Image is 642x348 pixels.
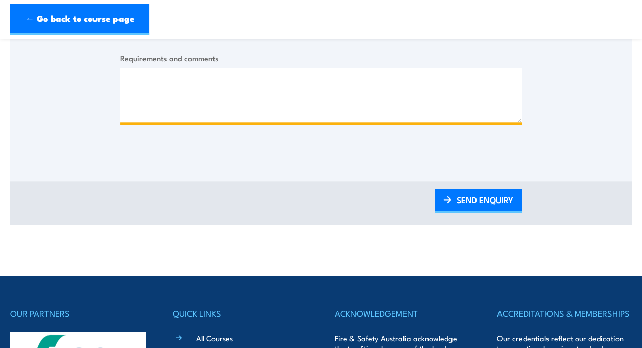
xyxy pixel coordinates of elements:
[173,306,308,320] h4: QUICK LINKS
[10,4,149,35] a: ← Go back to course page
[497,306,632,320] h4: ACCREDITATIONS & MEMBERSHIPS
[435,189,522,213] a: SEND ENQUIRY
[335,306,470,320] h4: ACKNOWLEDGEMENT
[120,52,522,64] label: Requirements and comments
[10,306,146,320] h4: OUR PARTNERS
[196,333,233,343] a: All Courses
